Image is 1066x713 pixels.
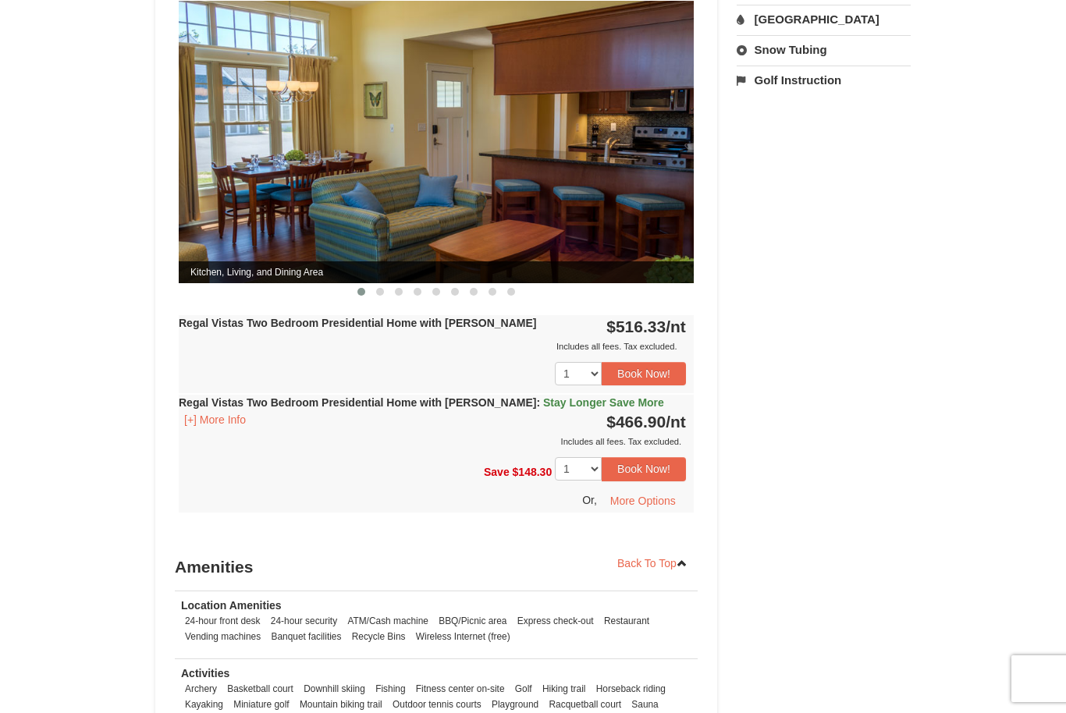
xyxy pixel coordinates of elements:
[488,697,542,712] li: Playground
[296,697,386,712] li: Mountain biking trail
[181,629,265,644] li: Vending machines
[181,599,282,612] strong: Location Amenities
[179,261,694,283] span: Kitchen, Living, and Dining Area
[606,317,686,335] strong: $516.33
[348,629,410,644] li: Recycle Bins
[412,681,509,697] li: Fitness center on-site
[607,552,698,575] a: Back To Top
[511,681,536,697] li: Golf
[223,681,297,697] li: Basketball court
[737,66,911,94] a: Golf Instruction
[181,613,265,629] li: 24-hour front desk
[602,362,686,385] button: Book Now!
[600,613,653,629] li: Restaurant
[181,667,229,679] strong: Activities
[666,317,686,335] span: /nt
[737,5,911,34] a: [GEOGRAPHIC_DATA]
[179,317,536,329] strong: Regal Vistas Two Bedroom Presidential Home with [PERSON_NAME]
[179,434,686,449] div: Includes all fees. Tax excluded.
[513,466,553,478] span: $148.30
[536,396,540,409] span: :
[606,413,666,431] span: $466.90
[268,629,346,644] li: Banquet facilities
[179,396,664,409] strong: Regal Vistas Two Bedroom Presidential Home with [PERSON_NAME]
[666,413,686,431] span: /nt
[627,697,662,712] li: Sauna
[371,681,409,697] li: Fishing
[267,613,341,629] li: 24-hour security
[181,697,227,712] li: Kayaking
[602,457,686,481] button: Book Now!
[737,35,911,64] a: Snow Tubing
[545,697,625,712] li: Racquetball court
[513,613,598,629] li: Express check-out
[389,697,485,712] li: Outdoor tennis courts
[229,697,293,712] li: Miniature golf
[543,396,664,409] span: Stay Longer Save More
[484,466,510,478] span: Save
[435,613,510,629] li: BBQ/Picnic area
[179,411,251,428] button: [+] More Info
[592,681,670,697] li: Horseback riding
[300,681,369,697] li: Downhill skiing
[343,613,432,629] li: ATM/Cash machine
[538,681,590,697] li: Hiking trail
[412,629,514,644] li: Wireless Internet (free)
[179,339,686,354] div: Includes all fees. Tax excluded.
[175,552,698,583] h3: Amenities
[600,489,686,513] button: More Options
[179,1,694,282] img: Kitchen, Living, and Dining Area
[582,493,597,505] span: Or,
[181,681,221,697] li: Archery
